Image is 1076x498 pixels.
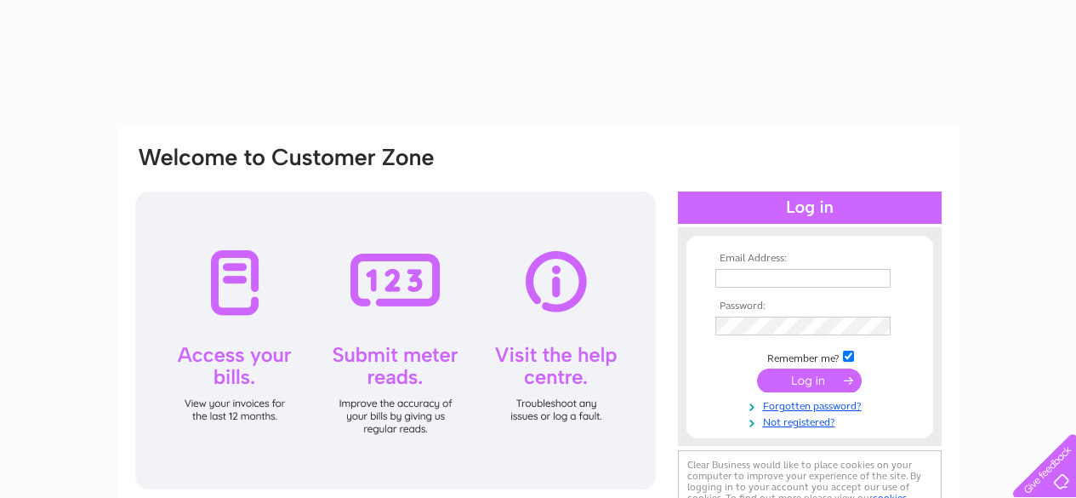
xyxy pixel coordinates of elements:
input: Submit [757,369,862,392]
a: Forgotten password? [715,397,908,413]
th: Email Address: [711,253,908,265]
a: Not registered? [715,413,908,429]
td: Remember me? [711,348,908,365]
th: Password: [711,301,908,312]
